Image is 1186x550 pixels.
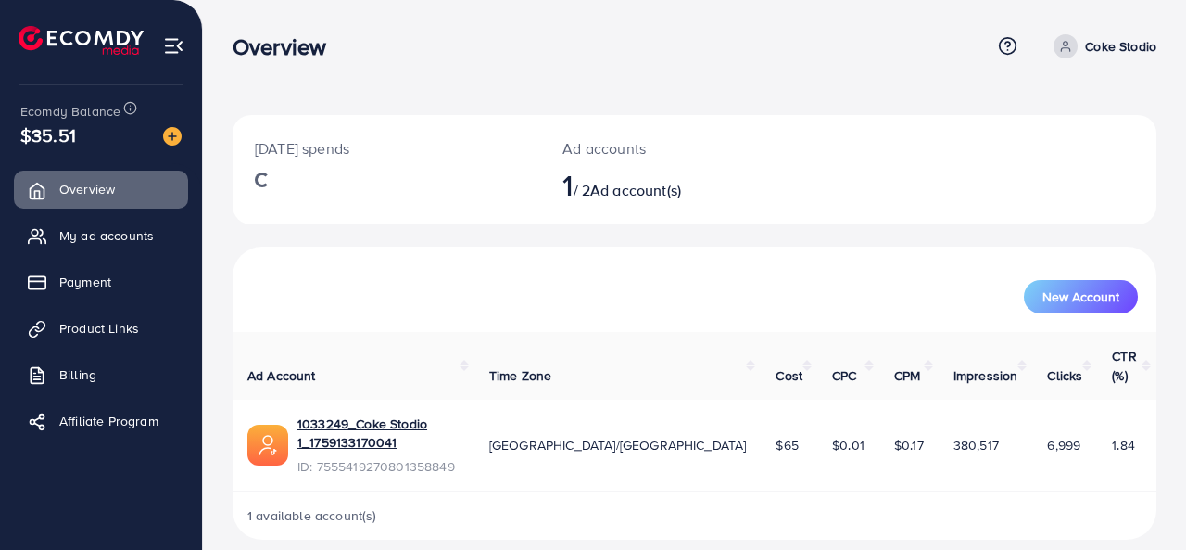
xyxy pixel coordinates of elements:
span: Affiliate Program [59,412,158,430]
span: $35.51 [20,122,76,148]
span: $0.17 [894,436,924,454]
span: Ad Account [247,366,316,385]
a: Product Links [14,310,188,347]
span: Ecomdy Balance [20,102,120,121]
h3: Overview [233,33,341,60]
img: image [163,127,182,146]
span: 6,999 [1047,436,1080,454]
a: Overview [14,171,188,208]
p: Ad accounts [562,137,749,160]
p: Coke Stodio [1085,35,1156,58]
span: Overview [59,180,115,198]
span: CTR (%) [1112,347,1136,384]
span: Ad account(s) [590,180,681,200]
img: ic-ads-acc.e4c84228.svg [247,425,288,466]
span: 380,517 [953,436,999,454]
a: My ad accounts [14,217,188,254]
span: $65 [776,436,798,454]
span: 1.84 [1112,436,1135,454]
span: [GEOGRAPHIC_DATA]/[GEOGRAPHIC_DATA] [489,436,747,454]
span: Payment [59,273,111,291]
span: 1 available account(s) [247,506,377,525]
span: Clicks [1047,366,1082,385]
button: New Account [1024,280,1138,313]
img: logo [19,26,144,55]
span: Cost [776,366,802,385]
h2: / 2 [562,167,749,202]
span: CPC [832,366,856,385]
span: $0.01 [832,436,864,454]
span: Billing [59,365,96,384]
span: Product Links [59,319,139,338]
span: My ad accounts [59,226,154,245]
span: Time Zone [489,366,551,385]
span: New Account [1042,290,1119,303]
a: Coke Stodio [1046,34,1156,58]
span: Impression [953,366,1018,385]
span: ID: 7555419270801358849 [297,457,460,476]
span: 1 [562,163,573,206]
a: 1033249_Coke Stodio 1_1759133170041 [297,415,460,453]
a: Payment [14,263,188,301]
p: [DATE] spends [255,137,518,160]
a: Affiliate Program [14,403,188,440]
a: Billing [14,356,188,393]
span: CPM [894,366,920,385]
img: menu [163,35,184,57]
